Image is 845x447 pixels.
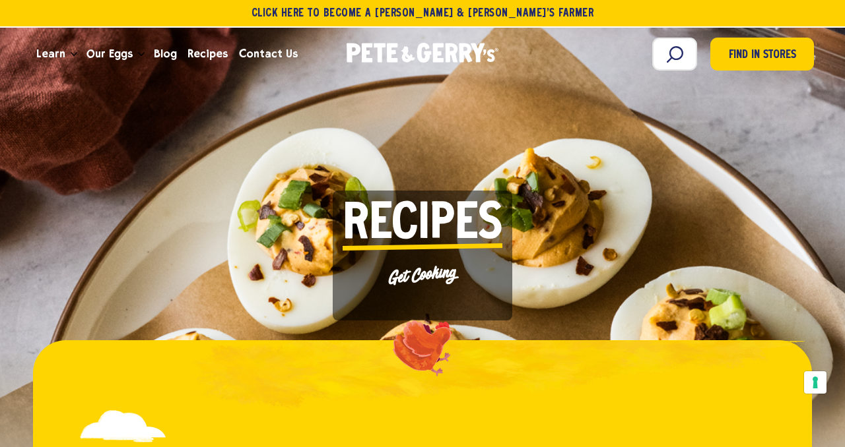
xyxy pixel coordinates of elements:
span: Recipes [187,45,228,62]
a: Blog [149,36,182,72]
span: Recipes [343,200,502,250]
a: Our Eggs [81,36,138,72]
span: Our Eggs [86,45,133,62]
span: Contact Us [239,45,298,62]
a: Recipes [182,36,233,72]
span: Find in Stores [729,47,796,65]
button: Open the dropdown menu for Learn [71,52,77,57]
p: Get Cooking [342,258,503,293]
span: Learn [36,45,65,62]
a: Contact Us [234,36,303,72]
button: Open the dropdown menu for Our Eggs [138,52,145,57]
button: Your consent preferences for tracking technologies [804,371,827,394]
a: Learn [31,36,71,72]
span: Blog [154,45,177,62]
a: Find in Stores [710,38,814,71]
input: Search [652,38,697,71]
